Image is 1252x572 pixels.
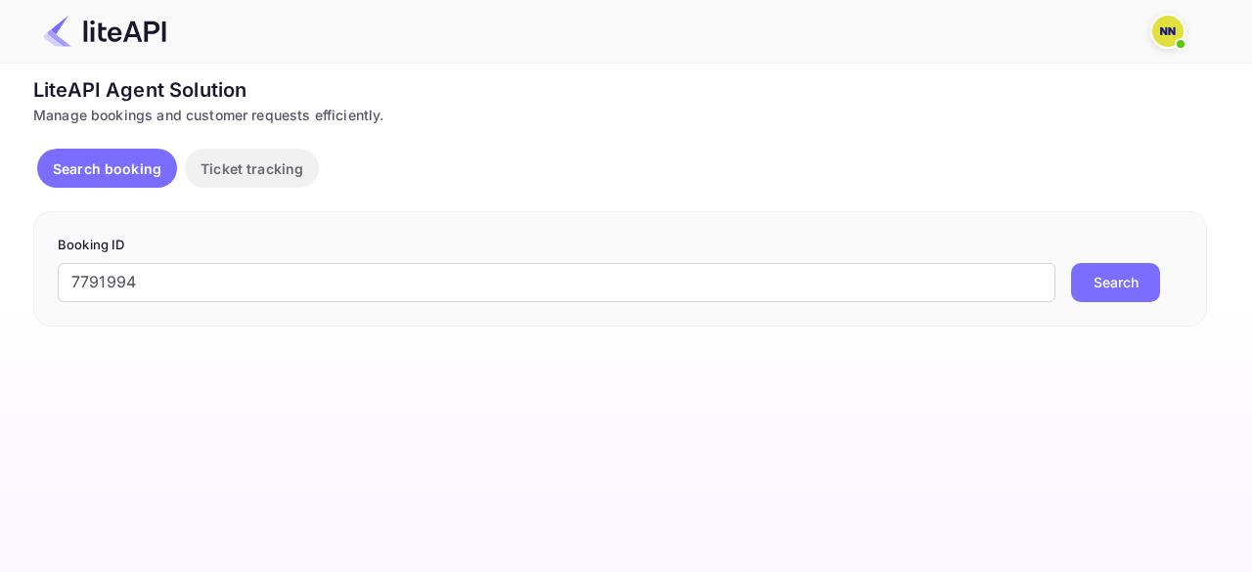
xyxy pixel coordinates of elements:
p: Search booking [53,158,161,179]
div: LiteAPI Agent Solution [33,75,1207,105]
input: Enter Booking ID (e.g., 63782194) [58,263,1055,302]
img: LiteAPI Logo [43,16,166,47]
img: N/A N/A [1152,16,1184,47]
button: Search [1071,263,1160,302]
p: Booking ID [58,236,1183,255]
div: Manage bookings and customer requests efficiently. [33,105,1207,125]
p: Ticket tracking [201,158,303,179]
